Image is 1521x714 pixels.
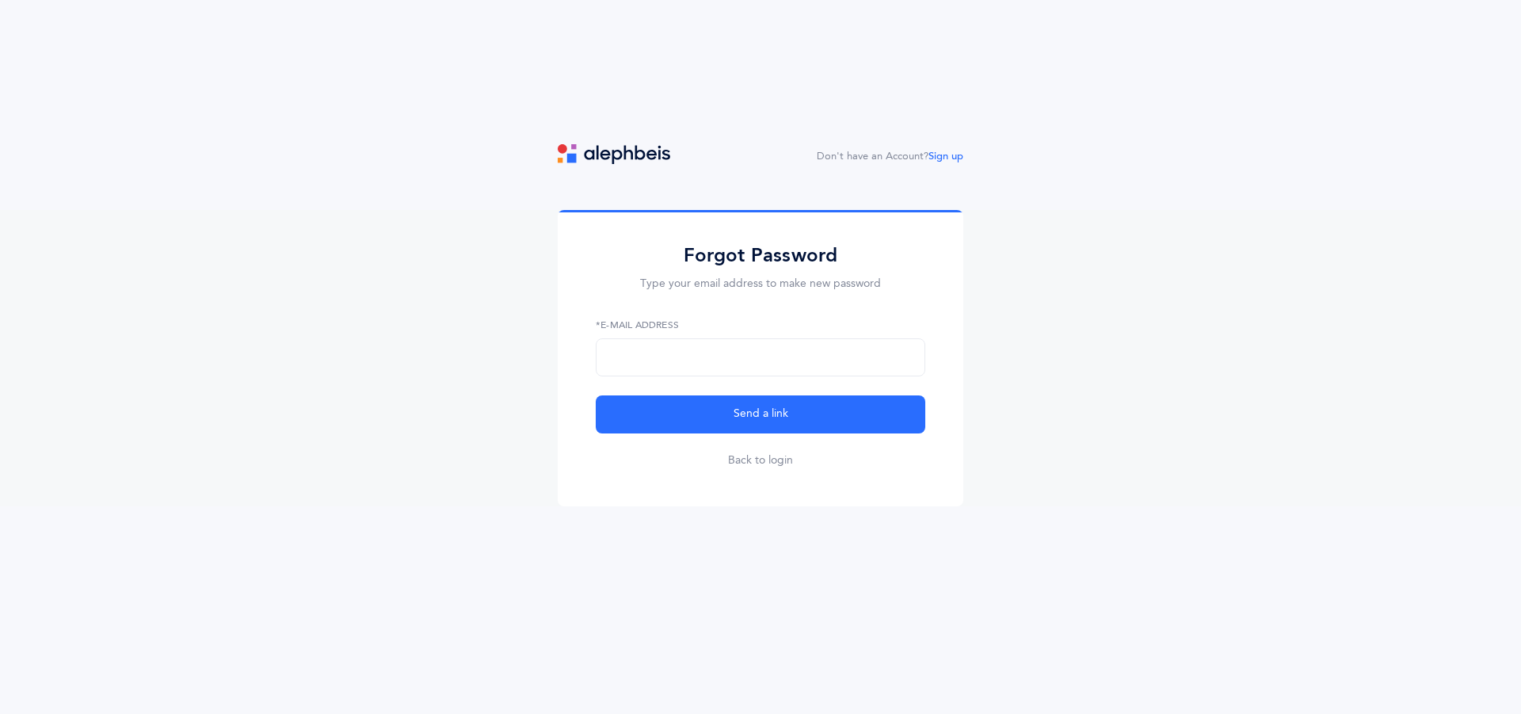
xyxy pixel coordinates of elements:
[558,144,670,164] img: logo.svg
[596,243,925,268] h2: Forgot Password
[928,151,963,162] a: Sign up
[734,406,788,422] span: Send a link
[596,276,925,292] p: Type your email address to make new password
[596,318,925,332] label: *E-Mail Address
[728,452,793,468] a: Back to login
[596,395,925,433] button: Send a link
[817,149,963,165] div: Don't have an Account?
